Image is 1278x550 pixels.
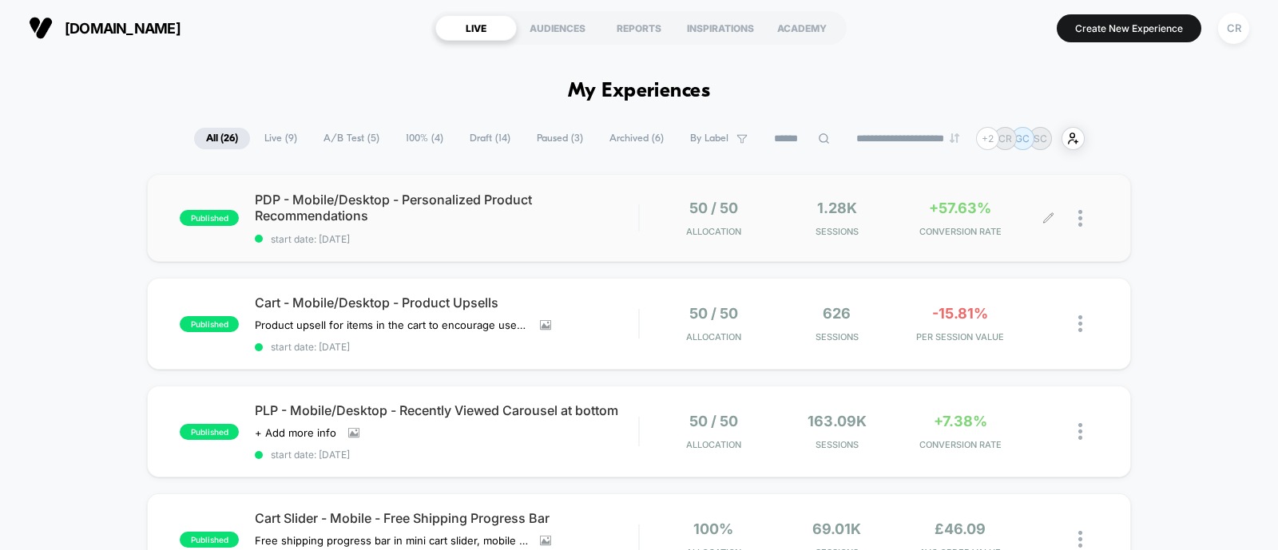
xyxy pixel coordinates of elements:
span: +7.38% [934,413,987,429]
span: PDP - Mobile/Desktop - Personalized Product Recommendations [255,192,638,224]
span: All ( 26 ) [194,128,250,149]
button: Create New Experience [1057,14,1201,42]
div: AUDIENCES [517,15,598,41]
div: LIVE [435,15,517,41]
span: start date: [DATE] [255,341,638,353]
span: Cart Slider - Mobile - Free Shipping Progress Bar [255,510,638,526]
span: published [180,424,239,440]
span: Free shipping progress bar in mini cart slider, mobile only [255,534,528,547]
span: Sessions [779,439,895,450]
span: Live ( 9 ) [252,128,309,149]
span: 100% ( 4 ) [394,128,455,149]
span: Allocation [686,226,741,237]
div: + 2 [976,127,999,150]
img: Visually logo [29,16,53,40]
span: By Label [690,133,728,144]
span: 50 / 50 [689,200,738,216]
div: INSPIRATIONS [680,15,761,41]
span: Draft ( 14 ) [458,128,522,149]
span: CONVERSION RATE [903,226,1018,237]
span: 69.01k [812,520,861,537]
span: published [180,532,239,548]
span: 100% [693,520,733,537]
span: 626 [823,305,851,322]
img: close [1078,531,1082,548]
span: £46.09 [935,520,986,537]
span: +57.63% [929,200,991,216]
div: ACADEMY [761,15,843,41]
span: -15.81% [932,305,988,322]
span: published [180,210,239,226]
span: 163.09k [808,413,867,429]
img: close [1078,315,1082,332]
div: CR [1218,13,1249,44]
span: Paused ( 3 ) [525,128,595,149]
div: REPORTS [598,15,680,41]
p: SC [1034,133,1047,144]
img: end [950,133,959,143]
span: Archived ( 6 ) [597,128,676,149]
p: GC [1015,133,1030,144]
button: [DOMAIN_NAME] [24,15,185,41]
span: [DOMAIN_NAME] [65,20,181,37]
span: A/B Test ( 5 ) [312,128,391,149]
p: CR [998,133,1012,144]
span: PER SESSION VALUE [903,331,1018,342]
span: Sessions [779,226,895,237]
span: published [180,316,239,332]
span: Product upsell for items in the cart to encourage users to add more items to their basket/increas... [255,319,528,331]
span: 50 / 50 [689,305,738,322]
span: Cart - Mobile/Desktop - Product Upsells [255,295,638,311]
img: close [1078,423,1082,440]
span: Sessions [779,331,895,342]
span: Allocation [686,331,741,342]
span: 50 / 50 [689,413,738,429]
span: CONVERSION RATE [903,439,1018,450]
span: PLP - Mobile/Desktop - Recently Viewed Carousel at bottom [255,402,638,418]
span: + Add more info [255,426,336,439]
span: start date: [DATE] [255,449,638,461]
img: close [1078,210,1082,227]
button: CR [1213,12,1254,45]
span: 1.28k [817,200,857,216]
span: Allocation [686,439,741,450]
span: start date: [DATE] [255,233,638,245]
h1: My Experiences [568,80,711,103]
